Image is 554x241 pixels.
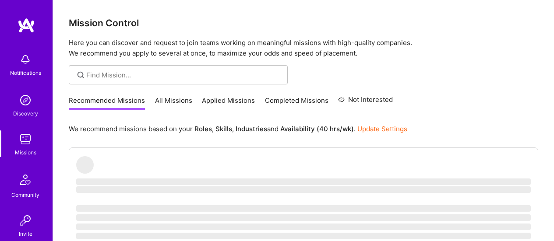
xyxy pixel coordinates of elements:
[202,96,255,110] a: Applied Missions
[17,212,34,229] img: Invite
[17,91,34,109] img: discovery
[69,96,145,110] a: Recommended Missions
[194,125,212,133] b: Roles
[15,169,36,190] img: Community
[280,125,354,133] b: Availability (40 hrs/wk)
[15,148,36,157] div: Missions
[17,130,34,148] img: teamwork
[215,125,232,133] b: Skills
[236,125,267,133] b: Industries
[69,38,538,59] p: Here you can discover and request to join teams working on meaningful missions with high-quality ...
[11,190,39,199] div: Community
[357,125,407,133] a: Update Settings
[19,229,32,238] div: Invite
[69,124,407,133] p: We recommend missions based on your , , and .
[86,70,281,80] input: Find Mission...
[69,17,538,28] h3: Mission Control
[155,96,192,110] a: All Missions
[18,17,35,33] img: logo
[13,109,38,118] div: Discovery
[17,51,34,68] img: bell
[76,70,86,80] i: icon SearchGrey
[338,94,393,110] a: Not Interested
[265,96,328,110] a: Completed Missions
[10,68,41,77] div: Notifications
